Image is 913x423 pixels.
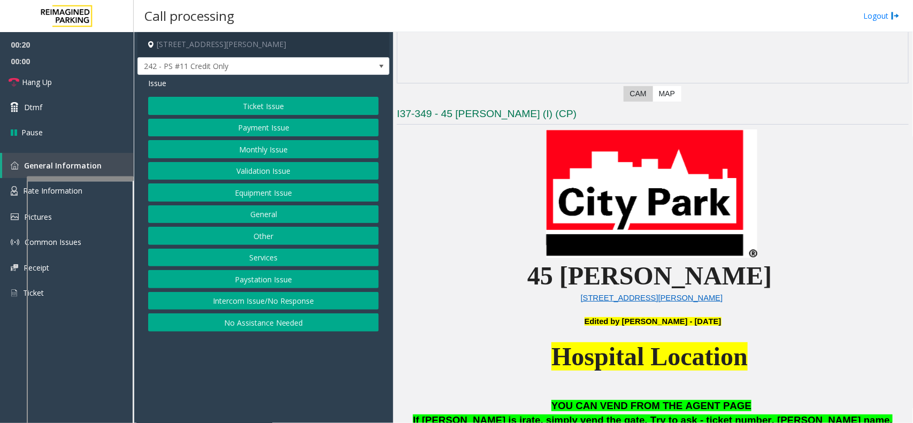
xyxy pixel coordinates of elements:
[148,313,379,332] button: No Assistance Needed
[11,186,18,196] img: 'icon'
[551,400,751,411] span: YOU CAN VEND FROM THE AGENT PAGE
[527,262,772,290] span: 45 [PERSON_NAME]
[11,238,19,247] img: 'icon'
[581,294,723,302] a: [STREET_ADDRESS][PERSON_NAME]
[148,205,379,224] button: General
[23,288,44,298] span: Ticket
[24,212,52,222] span: Pictures
[148,270,379,288] button: Paystation Issue
[137,32,389,57] h4: [STREET_ADDRESS][PERSON_NAME]
[21,127,43,138] span: Pause
[11,288,18,298] img: 'icon'
[551,342,748,371] span: Hospital Location
[11,161,19,170] img: 'icon'
[624,86,653,102] label: CAM
[891,10,900,21] img: logout
[148,119,379,137] button: Payment Issue
[148,227,379,245] button: Other
[148,292,379,310] button: Intercom Issue/No Response
[24,263,49,273] span: Receipt
[22,76,52,88] span: Hang Up
[863,10,900,21] a: Logout
[397,107,909,125] h3: I37-349 - 45 [PERSON_NAME] (I) (CP)
[2,153,134,178] a: General Information
[148,183,379,202] button: Equipment Issue
[11,264,18,271] img: 'icon'
[148,162,379,180] button: Validation Issue
[148,97,379,115] button: Ticket Issue
[148,249,379,267] button: Services
[11,213,19,220] img: 'icon'
[24,102,42,113] span: Dtmf
[24,160,102,171] span: General Information
[653,86,681,102] label: Map
[139,3,240,29] h3: Call processing
[148,78,166,89] span: Issue
[25,237,81,247] span: Common Issues
[585,317,722,326] b: Edited by [PERSON_NAME] - [DATE]
[23,186,82,196] span: Rate Information
[148,140,379,158] button: Monthly Issue
[138,58,339,75] span: 242 - PS #11 Credit Only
